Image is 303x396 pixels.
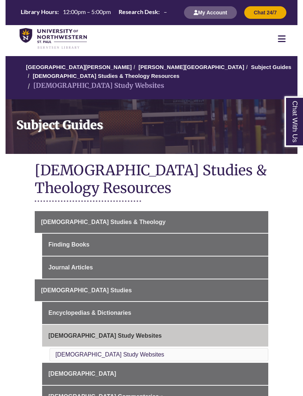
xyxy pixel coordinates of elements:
[184,6,237,19] button: My Account
[33,73,180,79] a: [DEMOGRAPHIC_DATA] Studies & Theology Resources
[18,8,170,17] table: Hours Today
[42,302,268,324] a: Encyclopedias & Dictionaries
[11,99,297,144] h1: Subject Guides
[35,161,268,199] h1: [DEMOGRAPHIC_DATA] Studies & Theology Resources
[41,219,166,225] span: [DEMOGRAPHIC_DATA] Studies & Theology
[63,8,111,15] span: 12:00pm – 5:00pm
[251,64,291,70] a: Subject Guides
[18,8,170,18] a: Hours Today
[42,256,268,279] a: Journal Articles
[42,363,268,385] a: [DEMOGRAPHIC_DATA]
[18,8,60,16] th: Library Hours:
[244,9,286,16] a: Chat 24/7
[244,6,286,19] button: Chat 24/7
[26,64,132,70] a: [GEOGRAPHIC_DATA][PERSON_NAME]
[42,234,268,256] a: Finding Books
[42,325,268,347] a: [DEMOGRAPHIC_DATA] Study Websites
[35,211,268,233] a: [DEMOGRAPHIC_DATA] Studies & Theology
[26,80,164,91] li: [DEMOGRAPHIC_DATA] Study Websites
[55,351,164,358] a: [DEMOGRAPHIC_DATA] Study Websites
[184,9,237,16] a: My Account
[35,279,268,302] a: [DEMOGRAPHIC_DATA] Studies
[164,8,167,15] span: –
[41,287,132,293] span: [DEMOGRAPHIC_DATA] Studies
[20,28,87,49] img: UNWSP Library Logo
[139,64,244,70] a: [PERSON_NAME][GEOGRAPHIC_DATA]
[6,99,297,154] a: Subject Guides
[116,8,161,16] th: Research Desk:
